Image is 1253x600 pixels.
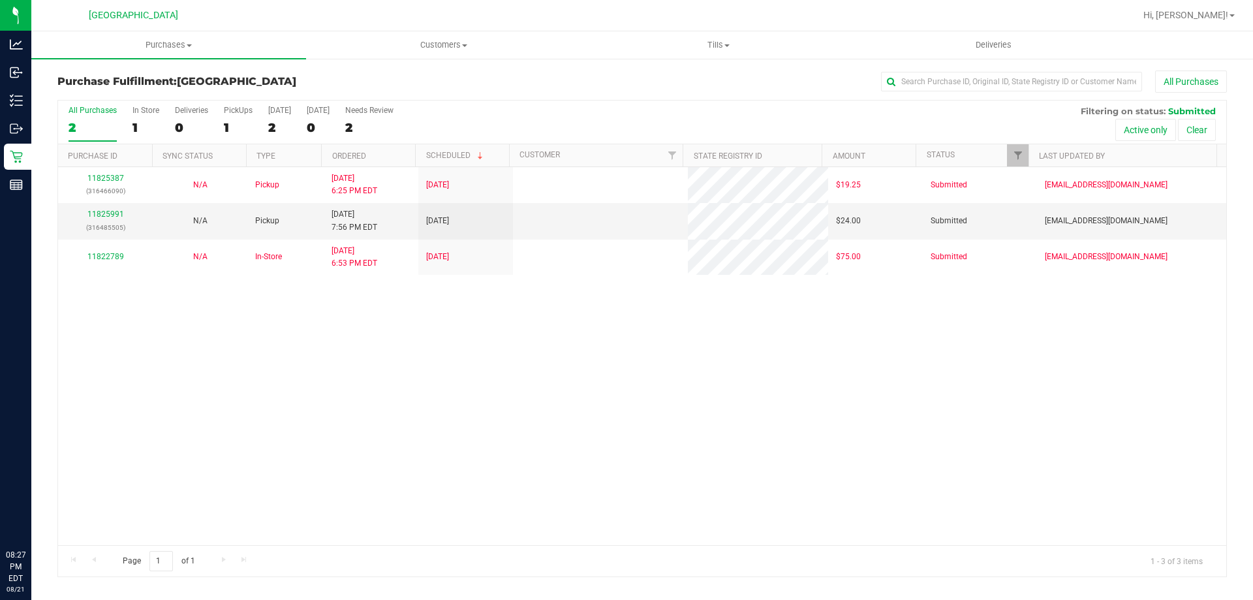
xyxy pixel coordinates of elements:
[1168,106,1216,116] span: Submitted
[881,72,1142,91] input: Search Purchase ID, Original ID, State Registry ID or Customer Name...
[255,215,279,227] span: Pickup
[132,106,159,115] div: In Store
[1039,151,1105,161] a: Last Updated By
[927,150,955,159] a: Status
[175,120,208,135] div: 0
[345,106,394,115] div: Needs Review
[1115,119,1176,141] button: Active only
[68,151,117,161] a: Purchase ID
[833,151,865,161] a: Amount
[426,215,449,227] span: [DATE]
[193,251,208,263] button: N/A
[87,252,124,261] a: 11822789
[13,496,52,535] iframe: Resource center
[193,252,208,261] span: Not Applicable
[87,174,124,183] a: 11825387
[345,120,394,135] div: 2
[307,120,330,135] div: 0
[581,31,856,59] a: Tills
[1178,119,1216,141] button: Clear
[836,215,861,227] span: $24.00
[268,120,291,135] div: 2
[931,179,967,191] span: Submitted
[256,151,275,161] a: Type
[31,39,306,51] span: Purchases
[307,106,330,115] div: [DATE]
[836,251,861,263] span: $75.00
[112,551,206,571] span: Page of 1
[193,215,208,227] button: N/A
[958,39,1029,51] span: Deliveries
[694,151,762,161] a: State Registry ID
[1007,144,1029,166] a: Filter
[66,221,145,234] p: (316485505)
[931,215,967,227] span: Submitted
[255,251,282,263] span: In-Store
[332,172,377,197] span: [DATE] 6:25 PM EDT
[1140,551,1213,571] span: 1 - 3 of 3 items
[193,180,208,189] span: Not Applicable
[332,151,366,161] a: Ordered
[1155,71,1227,93] button: All Purchases
[581,39,855,51] span: Tills
[224,106,253,115] div: PickUps
[332,208,377,233] span: [DATE] 7:56 PM EDT
[132,120,159,135] div: 1
[10,66,23,79] inline-svg: Inbound
[149,551,173,571] input: 1
[193,216,208,225] span: Not Applicable
[31,31,306,59] a: Purchases
[306,31,581,59] a: Customers
[268,106,291,115] div: [DATE]
[87,210,124,219] a: 11825991
[519,150,560,159] a: Customer
[177,75,296,87] span: [GEOGRAPHIC_DATA]
[10,94,23,107] inline-svg: Inventory
[10,122,23,135] inline-svg: Outbound
[426,151,486,160] a: Scheduled
[1143,10,1228,20] span: Hi, [PERSON_NAME]!
[661,144,683,166] a: Filter
[224,120,253,135] div: 1
[1045,251,1168,263] span: [EMAIL_ADDRESS][DOMAIN_NAME]
[307,39,580,51] span: Customers
[66,185,145,197] p: (316466090)
[10,150,23,163] inline-svg: Retail
[69,106,117,115] div: All Purchases
[836,179,861,191] span: $19.25
[6,584,25,594] p: 08/21
[426,179,449,191] span: [DATE]
[6,549,25,584] p: 08:27 PM EDT
[426,251,449,263] span: [DATE]
[332,245,377,270] span: [DATE] 6:53 PM EDT
[162,151,213,161] a: Sync Status
[1081,106,1166,116] span: Filtering on status:
[57,76,447,87] h3: Purchase Fulfillment:
[10,38,23,51] inline-svg: Analytics
[89,10,178,21] span: [GEOGRAPHIC_DATA]
[856,31,1131,59] a: Deliveries
[10,178,23,191] inline-svg: Reports
[931,251,967,263] span: Submitted
[1045,215,1168,227] span: [EMAIL_ADDRESS][DOMAIN_NAME]
[255,179,279,191] span: Pickup
[175,106,208,115] div: Deliveries
[1045,179,1168,191] span: [EMAIL_ADDRESS][DOMAIN_NAME]
[69,120,117,135] div: 2
[193,179,208,191] button: N/A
